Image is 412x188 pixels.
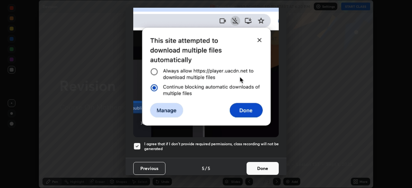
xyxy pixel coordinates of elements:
h4: 5 [202,165,204,172]
button: Done [247,162,279,175]
h4: / [205,165,207,172]
h5: I agree that if I don't provide required permissions, class recording will not be generated [144,141,279,151]
button: Previous [133,162,165,175]
h4: 5 [208,165,210,172]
